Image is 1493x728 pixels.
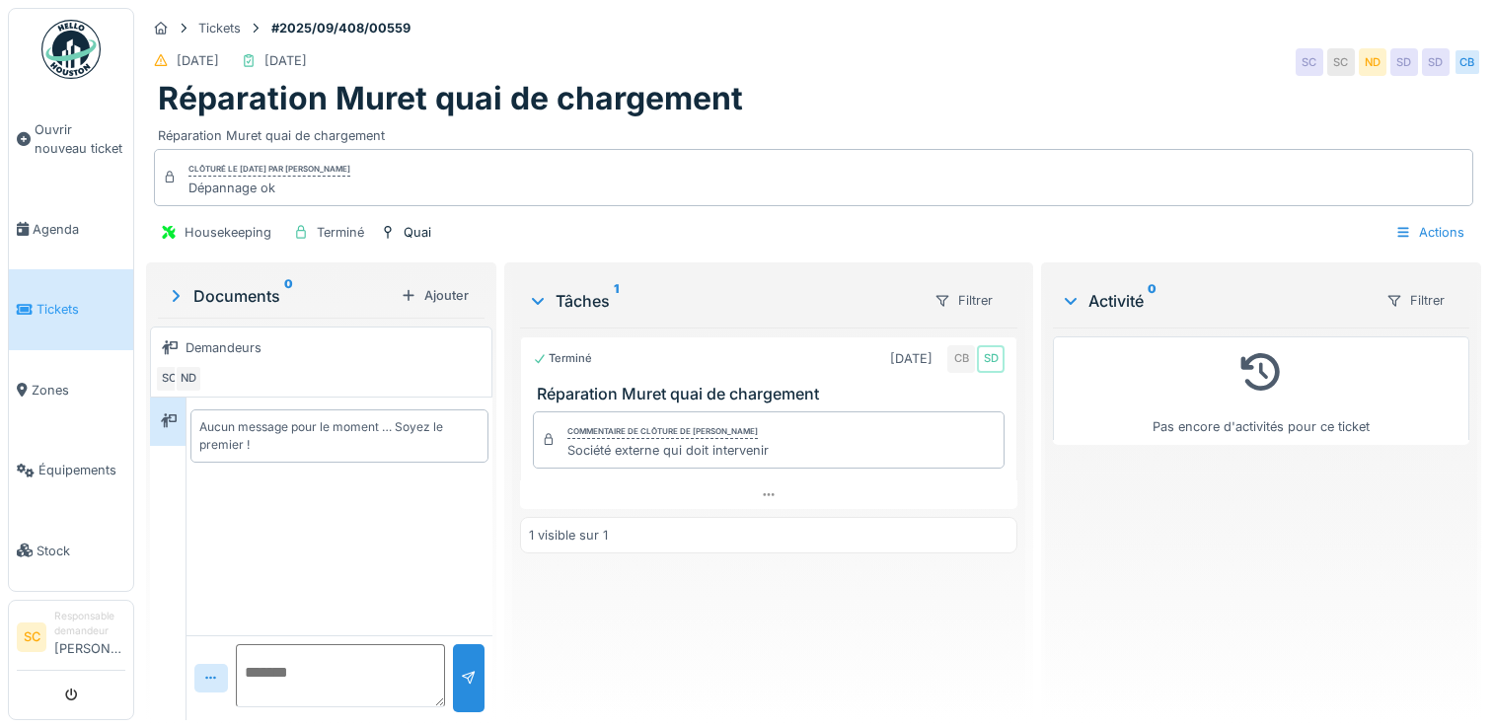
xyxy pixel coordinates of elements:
[1296,48,1323,76] div: SC
[284,284,293,308] sup: 0
[533,350,592,367] div: Terminé
[529,526,608,545] div: 1 visible sur 1
[1378,286,1454,315] div: Filtrer
[614,289,619,313] sup: 1
[17,609,125,671] a: SC Responsable demandeur[PERSON_NAME]
[926,286,1002,315] div: Filtrer
[9,510,133,590] a: Stock
[37,542,125,560] span: Stock
[188,179,350,197] div: Dépannage ok
[1422,48,1450,76] div: SD
[33,220,125,239] span: Agenda
[199,418,480,454] div: Aucun message pour le moment … Soyez le premier !
[175,365,202,393] div: ND
[528,289,918,313] div: Tâches
[198,19,241,37] div: Tickets
[166,284,393,308] div: Documents
[1148,289,1157,313] sup: 0
[158,80,743,117] h1: Réparation Muret quai de chargement
[9,189,133,269] a: Agenda
[404,223,431,242] div: Quai
[1454,48,1481,76] div: CB
[37,300,125,319] span: Tickets
[977,345,1005,373] div: SD
[155,365,183,393] div: SC
[9,269,133,349] a: Tickets
[177,51,219,70] div: [DATE]
[32,381,125,400] span: Zones
[38,461,125,479] span: Équipements
[1061,289,1370,313] div: Activité
[393,282,477,309] div: Ajouter
[54,609,125,666] li: [PERSON_NAME]
[188,163,350,177] div: Clôturé le [DATE] par [PERSON_NAME]
[1390,48,1418,76] div: SD
[947,345,975,373] div: CB
[41,20,101,79] img: Badge_color-CXgf-gQk.svg
[567,425,758,439] div: Commentaire de clôture de [PERSON_NAME]
[186,338,261,357] div: Demandeurs
[9,430,133,510] a: Équipements
[264,51,307,70] div: [DATE]
[158,118,1469,145] div: Réparation Muret quai de chargement
[567,441,769,460] div: Société externe qui doit intervenir
[9,90,133,189] a: Ouvrir nouveau ticket
[9,350,133,430] a: Zones
[1327,48,1355,76] div: SC
[17,622,46,652] li: SC
[1386,218,1473,247] div: Actions
[890,349,933,368] div: [DATE]
[1066,345,1456,437] div: Pas encore d'activités pour ce ticket
[537,385,1008,403] h3: Réparation Muret quai de chargement
[185,223,271,242] div: Housekeeping
[263,19,418,37] strong: #2025/09/408/00559
[35,120,125,158] span: Ouvrir nouveau ticket
[1359,48,1386,76] div: ND
[317,223,364,242] div: Terminé
[54,609,125,639] div: Responsable demandeur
